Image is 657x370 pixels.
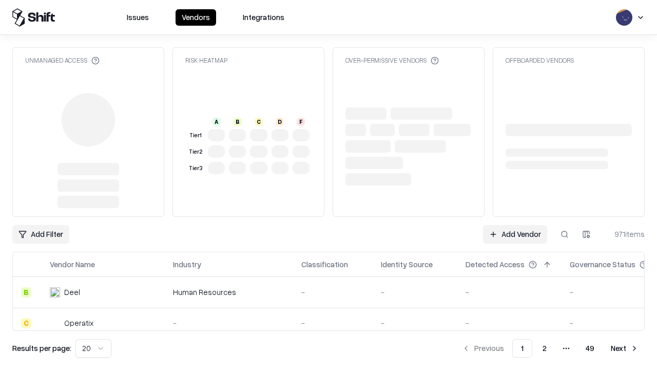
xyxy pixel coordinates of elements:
div: - [466,318,553,328]
button: 2 [534,339,555,358]
div: F [297,118,305,126]
div: Human Resources [173,287,285,298]
button: Vendors [176,9,216,26]
div: A [212,118,221,126]
div: - [173,318,285,328]
div: Tier 1 [187,131,204,140]
button: Add Filter [12,225,69,244]
div: 971 items [604,229,645,239]
button: 49 [577,339,603,358]
button: Next [605,339,645,358]
div: B [234,118,242,126]
div: Detected Access [466,259,525,270]
div: Vendor Name [50,259,95,270]
div: Classification [301,259,348,270]
button: 1 [512,339,532,358]
div: - [301,318,364,328]
nav: pagination [456,339,645,358]
div: Tier 2 [187,147,204,156]
div: Tier 3 [187,164,204,173]
div: Industry [173,259,201,270]
div: Unmanaged Access [25,56,100,65]
div: B [21,287,31,298]
div: - [466,287,553,298]
div: Governance Status [570,259,635,270]
div: Operatix [64,318,93,328]
p: Results per page: [12,343,71,354]
div: Identity Source [381,259,433,270]
div: C [21,318,31,328]
div: Deel [64,287,80,298]
div: D [276,118,284,126]
div: - [301,287,364,298]
div: Over-Permissive Vendors [345,56,439,65]
button: Integrations [237,9,291,26]
div: Offboarded Vendors [506,56,574,65]
div: Risk Heatmap [185,56,227,65]
div: C [255,118,263,126]
a: Add Vendor [483,225,547,244]
img: Operatix [50,318,60,328]
button: Issues [121,9,155,26]
div: - [381,287,449,298]
img: Deel [50,287,60,298]
div: - [381,318,449,328]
